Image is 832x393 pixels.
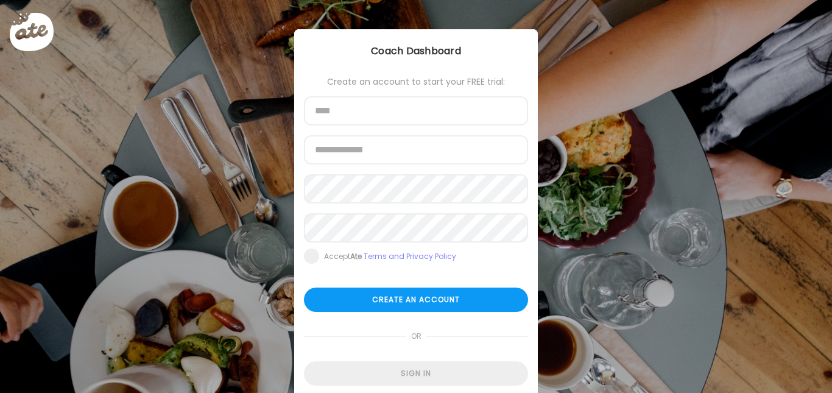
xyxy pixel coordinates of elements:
span: or [406,324,426,349]
a: Terms and Privacy Policy [364,251,456,261]
div: Coach Dashboard [294,44,538,58]
div: Create an account to start your FREE trial: [304,77,528,87]
b: Ate [350,251,362,261]
div: Accept [324,252,456,261]
div: Create an account [304,288,528,312]
div: Sign in [304,361,528,386]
